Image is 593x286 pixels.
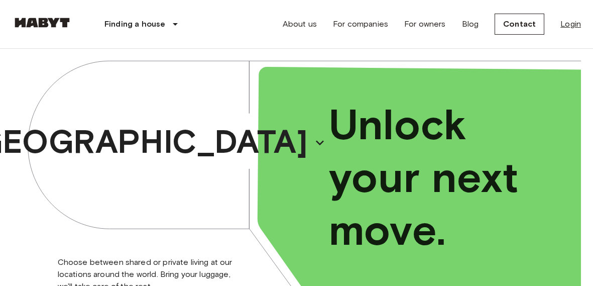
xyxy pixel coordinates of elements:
font: Login [560,19,581,29]
font: For companies [333,19,388,29]
font: Blog [462,19,479,29]
font: Unlock your next move. [329,99,519,256]
font: About us [283,19,317,29]
a: Contact [495,14,544,35]
font: Finding a house [104,19,165,29]
a: Blog [462,18,479,30]
a: About us [283,18,317,30]
a: Login [560,18,581,30]
a: For companies [333,18,388,30]
font: Contact [503,19,536,29]
img: Habyt [12,18,72,28]
a: For owners [404,18,446,30]
font: For owners [404,19,446,29]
